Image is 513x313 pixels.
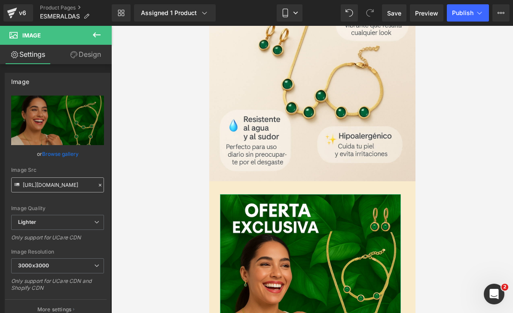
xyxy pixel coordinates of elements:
[415,9,438,18] span: Preview
[42,146,79,161] a: Browse gallery
[492,4,510,22] button: More
[18,262,49,269] b: 3000x3000
[501,284,508,291] span: 2
[17,7,28,19] div: v6
[141,9,209,17] div: Assigned 1 Product
[447,4,489,22] button: Publish
[18,219,36,225] b: Lighter
[58,45,113,64] a: Design
[11,205,104,211] div: Image Quality
[11,149,104,158] div: or
[11,249,104,255] div: Image Resolution
[341,4,358,22] button: Undo
[361,4,379,22] button: Redo
[3,4,33,22] a: v6
[484,284,504,304] iframe: Intercom live chat
[40,4,112,11] a: Product Pages
[11,234,104,247] div: Only support for UCare CDN
[410,4,443,22] a: Preview
[452,9,473,16] span: Publish
[11,278,104,297] div: Only support for UCare CDN and Shopify CDN
[22,32,41,39] span: Image
[112,4,131,22] a: New Library
[40,13,80,20] span: ESMERALDAS
[387,9,401,18] span: Save
[11,73,29,85] div: Image
[11,177,104,192] input: Link
[11,167,104,173] div: Image Src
